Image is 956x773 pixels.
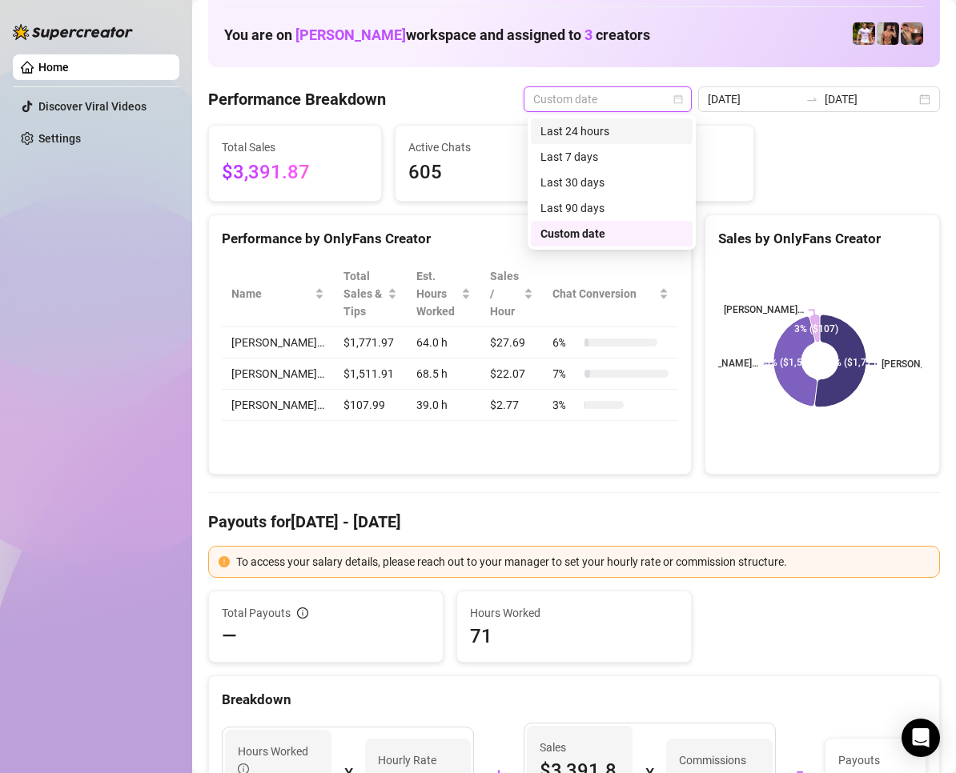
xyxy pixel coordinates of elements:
[416,267,458,320] div: Est. Hours Worked
[407,390,480,421] td: 39.0 h
[901,22,923,45] img: Osvaldo
[531,221,693,246] div: Custom date
[297,607,308,619] span: info-circle
[480,327,543,358] td: $27.69
[222,358,334,390] td: [PERSON_NAME]…
[679,751,746,769] article: Commissions
[407,327,480,358] td: 64.0 h
[13,24,133,40] img: logo-BBDzfeDw.svg
[540,225,683,242] div: Custom date
[708,90,799,108] input: Start date
[678,358,758,370] text: [PERSON_NAME]…
[222,623,237,649] span: —
[540,739,621,756] span: Sales
[208,511,940,533] h4: Payouts for [DATE] - [DATE]
[407,358,480,390] td: 68.5 h
[825,90,916,108] input: End date
[543,261,678,327] th: Chat Conversion
[724,305,804,316] text: [PERSON_NAME]…
[480,390,543,421] td: $2.77
[902,719,940,757] div: Open Intercom Messenger
[552,334,578,351] span: 6 %
[531,170,693,195] div: Last 30 days
[540,199,683,217] div: Last 90 days
[208,88,386,110] h4: Performance Breakdown
[673,94,683,104] span: calendar
[295,26,406,43] span: [PERSON_NAME]
[490,267,520,320] span: Sales / Hour
[533,87,682,111] span: Custom date
[540,122,683,140] div: Last 24 hours
[470,623,678,649] span: 71
[853,22,875,45] img: Hector
[584,26,592,43] span: 3
[805,93,818,106] span: to
[222,261,334,327] th: Name
[222,390,334,421] td: [PERSON_NAME]…
[552,365,578,382] span: 7 %
[531,195,693,221] div: Last 90 days
[222,228,678,250] div: Performance by OnlyFans Creator
[334,327,407,358] td: $1,771.97
[531,144,693,170] div: Last 7 days
[222,138,368,156] span: Total Sales
[222,689,926,711] div: Breakdown
[718,228,926,250] div: Sales by OnlyFans Creator
[38,61,69,74] a: Home
[540,148,683,166] div: Last 7 days
[334,358,407,390] td: $1,511.91
[222,158,368,188] span: $3,391.87
[408,138,555,156] span: Active Chats
[222,327,334,358] td: [PERSON_NAME]…
[343,267,384,320] span: Total Sales & Tips
[805,93,818,106] span: swap-right
[540,174,683,191] div: Last 30 days
[378,751,436,769] article: Hourly Rate
[470,604,678,622] span: Hours Worked
[219,556,230,567] span: exclamation-circle
[838,751,913,769] span: Payouts
[408,158,555,188] span: 605
[38,100,147,113] a: Discover Viral Videos
[480,261,543,327] th: Sales / Hour
[552,396,578,414] span: 3 %
[222,604,291,622] span: Total Payouts
[552,285,656,302] span: Chat Conversion
[334,261,407,327] th: Total Sales & Tips
[334,390,407,421] td: $107.99
[480,358,543,390] td: $22.07
[236,553,930,571] div: To access your salary details, please reach out to your manager to set your hourly rate or commis...
[38,132,81,145] a: Settings
[224,26,650,44] h1: You are on workspace and assigned to creators
[231,285,311,302] span: Name
[531,118,693,144] div: Last 24 hours
[877,22,899,45] img: Zach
